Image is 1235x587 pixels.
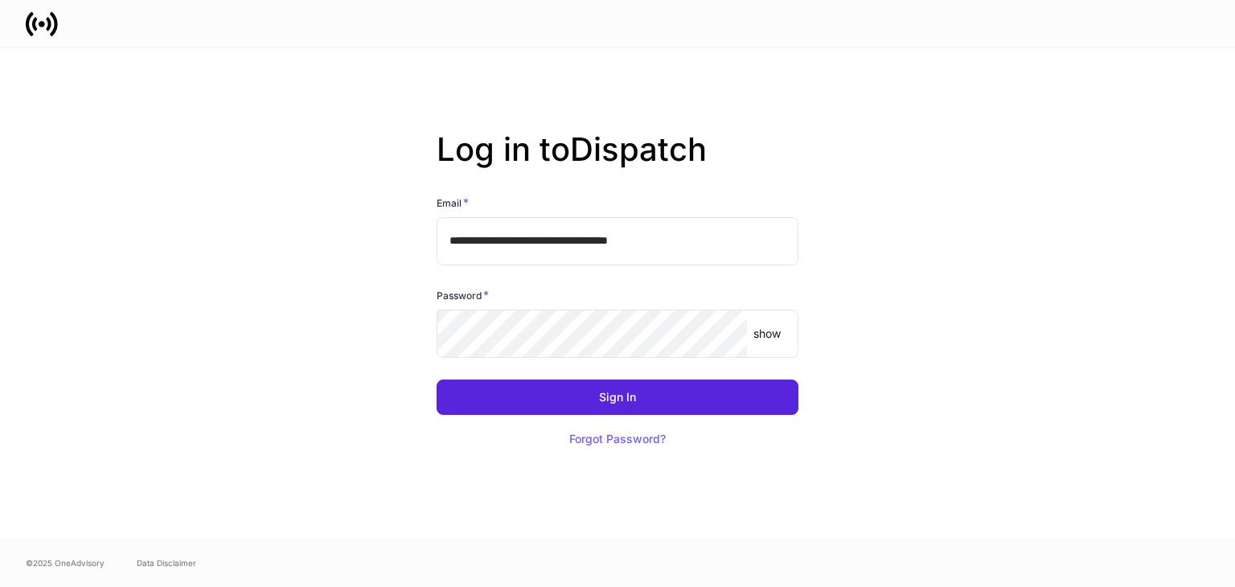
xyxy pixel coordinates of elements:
h6: Email [437,195,469,211]
h6: Password [437,287,489,303]
span: © 2025 OneAdvisory [26,556,105,569]
button: Forgot Password? [549,421,686,457]
a: Data Disclaimer [137,556,196,569]
p: show [753,326,781,342]
h2: Log in to Dispatch [437,130,798,195]
div: Forgot Password? [569,433,666,445]
div: Sign In [599,392,636,403]
button: Sign In [437,380,798,415]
